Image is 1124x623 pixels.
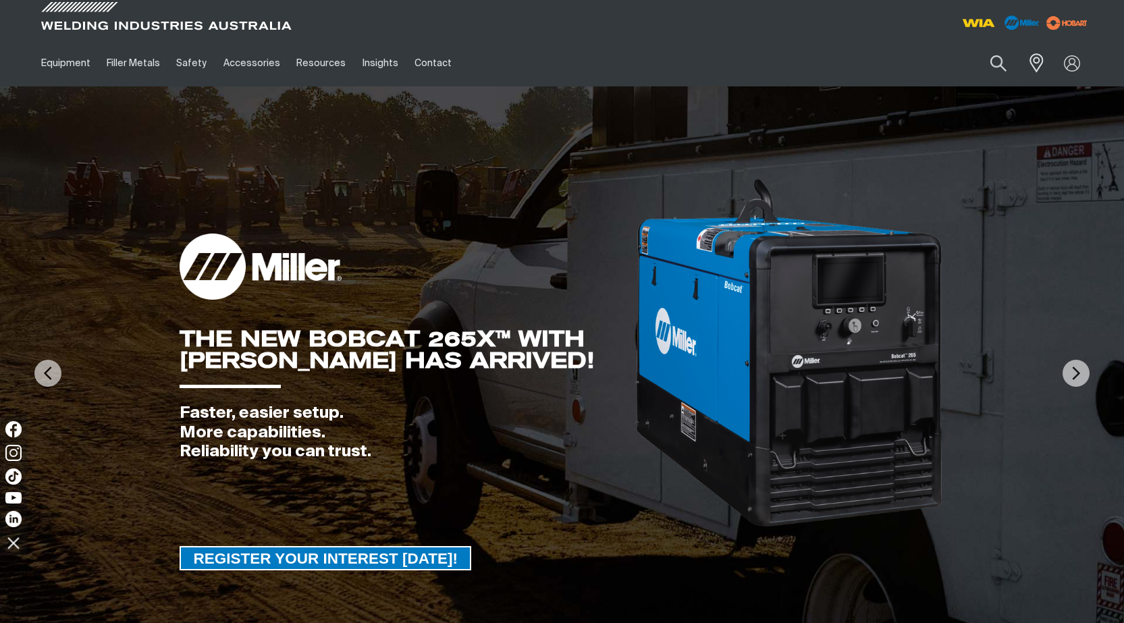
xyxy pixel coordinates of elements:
[99,40,168,86] a: Filler Metals
[180,328,633,371] div: THE NEW BOBCAT 265X™ WITH [PERSON_NAME] HAS ARRIVED!
[1063,360,1090,387] img: NextArrow
[33,40,827,86] nav: Main
[958,47,1021,79] input: Product name or item number...
[215,40,288,86] a: Accessories
[975,47,1021,79] button: Search products
[2,531,25,554] img: hide socials
[5,445,22,461] img: Instagram
[5,511,22,527] img: LinkedIn
[406,40,460,86] a: Contact
[180,404,633,462] div: Faster, easier setup. More capabilities. Reliability you can trust.
[168,40,215,86] a: Safety
[5,421,22,437] img: Facebook
[354,40,406,86] a: Insights
[5,492,22,504] img: YouTube
[180,546,471,570] a: REGISTER YOUR INTEREST TODAY!
[5,468,22,485] img: TikTok
[181,546,470,570] span: REGISTER YOUR INTEREST [DATE]!
[34,360,61,387] img: PrevArrow
[33,40,99,86] a: Equipment
[288,40,354,86] a: Resources
[1042,13,1092,33] img: miller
